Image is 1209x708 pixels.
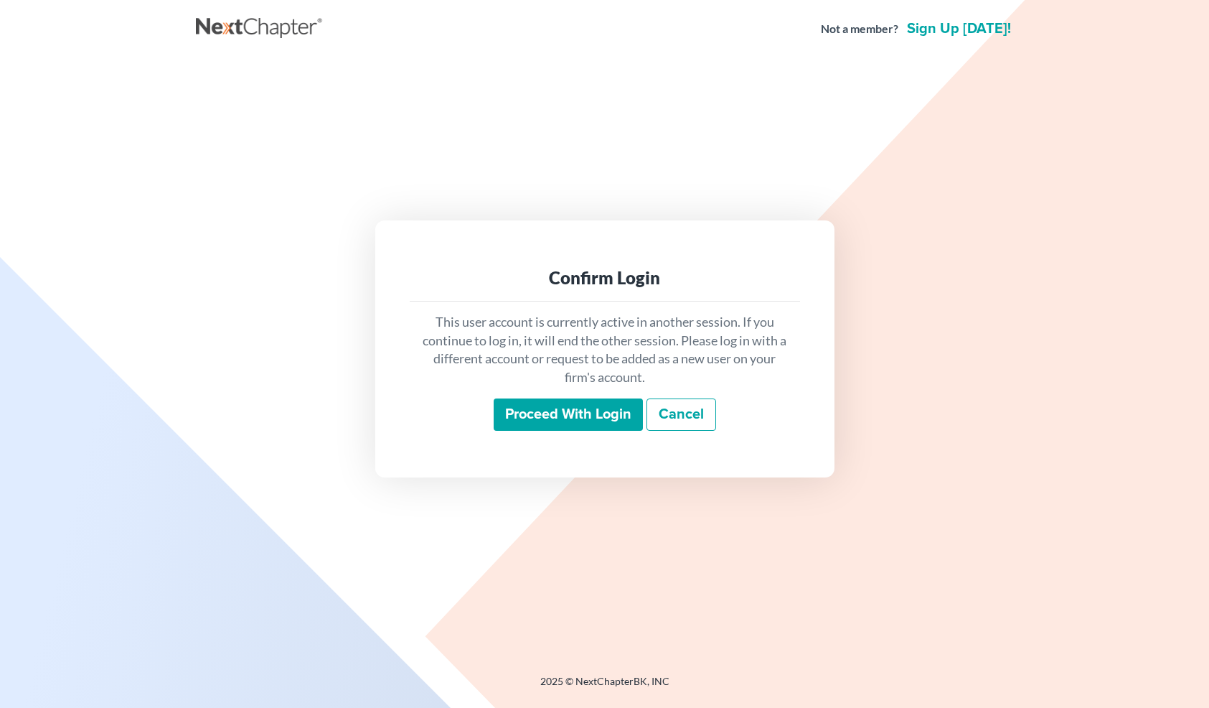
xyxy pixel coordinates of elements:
strong: Not a member? [821,21,898,37]
div: 2025 © NextChapterBK, INC [196,674,1014,700]
a: Sign up [DATE]! [904,22,1014,36]
div: Confirm Login [421,266,789,289]
a: Cancel [646,399,716,432]
input: Proceed with login [494,399,643,432]
p: This user account is currently active in another session. If you continue to log in, it will end ... [421,313,789,387]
